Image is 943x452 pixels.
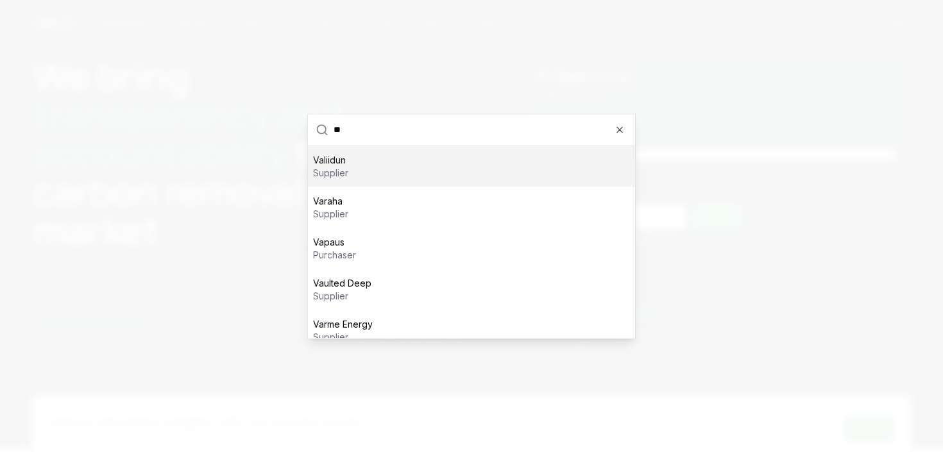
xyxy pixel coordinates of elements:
[313,289,371,302] p: supplier
[313,166,348,179] p: supplier
[313,276,371,289] p: Vaulted Deep
[313,330,373,343] p: supplier
[313,248,356,261] p: purchaser
[313,207,348,220] p: supplier
[313,194,348,207] p: Varaha
[313,153,348,166] p: Valiidun
[313,317,373,330] p: Varme Energy
[313,235,356,248] p: Vapaus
